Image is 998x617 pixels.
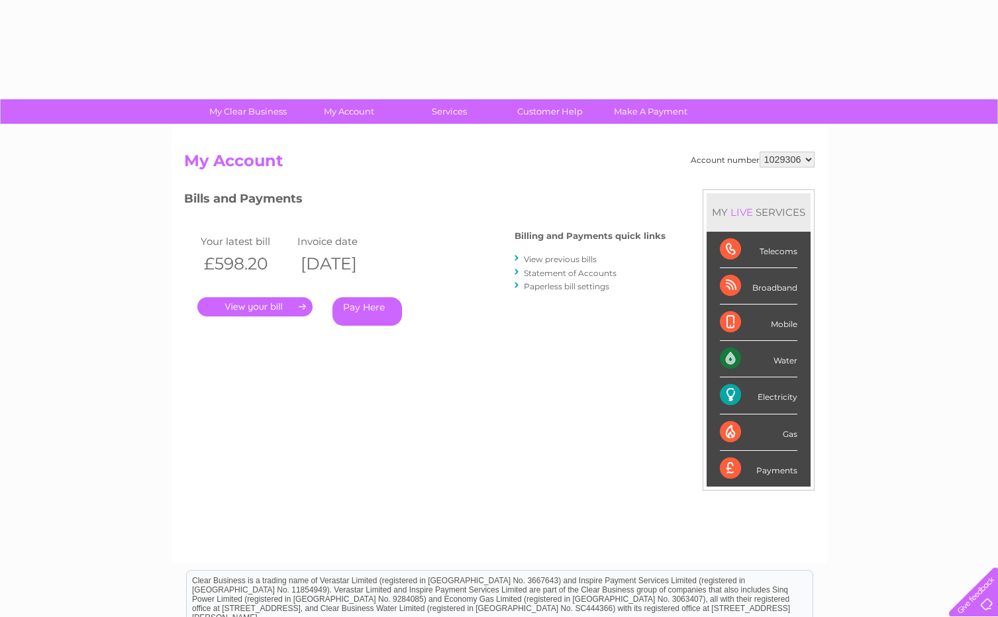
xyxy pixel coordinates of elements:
a: Make A Payment [596,99,705,124]
div: Telecoms [720,232,797,268]
a: Statement of Accounts [524,268,617,278]
td: Your latest bill [197,232,294,250]
h3: Bills and Payments [184,189,666,213]
h2: My Account [184,152,815,177]
a: . [197,297,313,316]
div: LIVE [728,206,756,218]
th: [DATE] [294,250,391,277]
a: Customer Help [495,99,605,124]
a: My Account [294,99,403,124]
a: Paperless bill settings [524,281,609,291]
div: MY SERVICES [707,193,811,231]
div: Gas [720,414,797,451]
div: Water [720,341,797,377]
div: Broadband [720,268,797,305]
div: Clear Business is a trading name of Verastar Limited (registered in [GEOGRAPHIC_DATA] No. 3667643... [187,7,813,64]
a: Services [395,99,504,124]
div: Mobile [720,305,797,341]
a: Pay Here [332,297,402,326]
td: Invoice date [294,232,391,250]
div: Account number [691,152,815,167]
a: My Clear Business [193,99,303,124]
th: £598.20 [197,250,294,277]
h4: Billing and Payments quick links [515,231,666,241]
a: View previous bills [524,254,597,264]
div: Payments [720,451,797,487]
div: Electricity [720,377,797,414]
